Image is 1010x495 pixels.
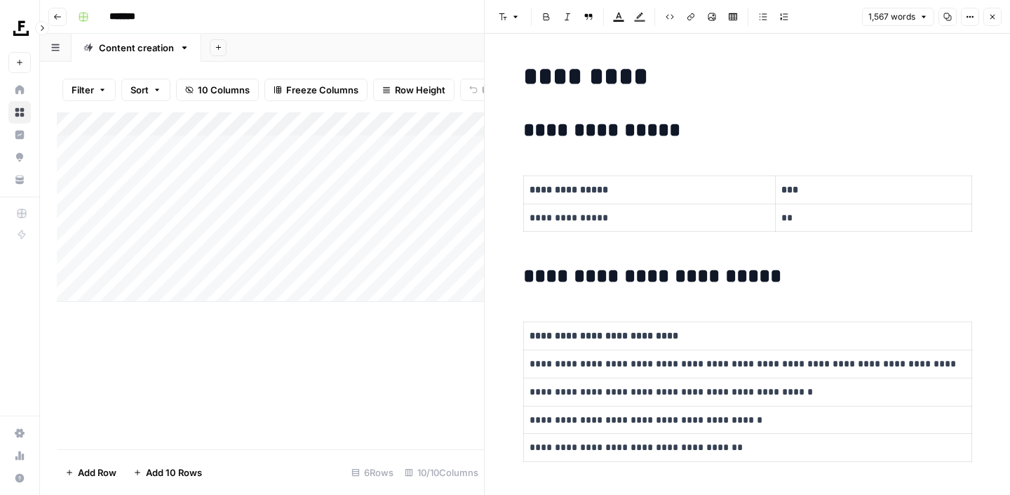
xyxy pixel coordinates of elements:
[8,79,31,101] a: Home
[862,8,934,26] button: 1,567 words
[78,466,116,480] span: Add Row
[460,79,515,101] button: Undo
[8,146,31,169] a: Opportunities
[62,79,116,101] button: Filter
[198,83,250,97] span: 10 Columns
[868,11,915,23] span: 1,567 words
[72,34,201,62] a: Content creation
[346,461,399,484] div: 6 Rows
[125,461,210,484] button: Add 10 Rows
[8,422,31,444] a: Settings
[8,16,34,41] img: Foundation Inc. Logo
[373,79,454,101] button: Row Height
[395,83,445,97] span: Row Height
[72,83,94,97] span: Filter
[8,467,31,489] button: Help + Support
[121,79,170,101] button: Sort
[8,11,31,46] button: Workspace: Foundation Inc.
[286,83,358,97] span: Freeze Columns
[130,83,149,97] span: Sort
[146,466,202,480] span: Add 10 Rows
[264,79,368,101] button: Freeze Columns
[399,461,484,484] div: 10/10 Columns
[8,124,31,146] a: Insights
[8,169,31,191] a: Your Data
[57,461,125,484] button: Add Row
[99,41,174,55] div: Content creation
[8,101,31,124] a: Browse
[176,79,259,101] button: 10 Columns
[8,444,31,467] a: Usage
